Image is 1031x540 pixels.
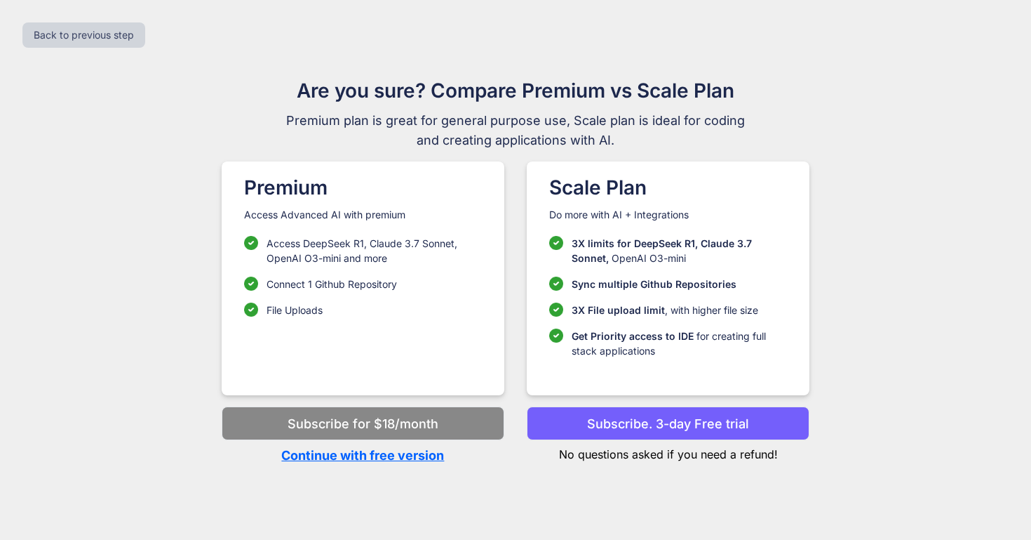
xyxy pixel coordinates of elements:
[549,303,563,317] img: checklist
[267,303,323,317] p: File Uploads
[22,22,145,48] button: Back to previous step
[267,277,397,291] p: Connect 1 Github Repository
[527,440,809,463] p: No questions asked if you need a refund!
[244,277,258,291] img: checklist
[549,329,563,343] img: checklist
[587,414,749,433] p: Subscribe. 3-day Free trial
[549,277,563,291] img: checklist
[549,208,787,222] p: Do more with AI + Integrations
[244,208,482,222] p: Access Advanced AI with premium
[244,303,258,317] img: checklist
[527,407,809,440] button: Subscribe. 3-day Free trial
[222,407,504,440] button: Subscribe for $18/month
[244,236,258,250] img: checklist
[280,76,751,105] h1: Are you sure? Compare Premium vs Scale Plan
[572,236,787,265] p: OpenAI O3-mini
[549,236,563,250] img: checklist
[267,236,482,265] p: Access DeepSeek R1, Claude 3.7 Sonnet, OpenAI O3-mini and more
[280,111,751,150] span: Premium plan is great for general purpose use, Scale plan is ideal for coding and creating applic...
[222,446,504,465] p: Continue with free version
[572,277,736,291] p: Sync multiple Github Repositories
[572,329,787,358] p: for creating full stack applications
[572,330,694,342] span: Get Priority access to IDE
[572,237,752,264] span: 3X limits for DeepSeek R1, Claude 3.7 Sonnet,
[288,414,438,433] p: Subscribe for $18/month
[572,303,758,317] p: , with higher file size
[572,304,665,316] span: 3X File upload limit
[549,173,787,202] h1: Scale Plan
[244,173,482,202] h1: Premium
